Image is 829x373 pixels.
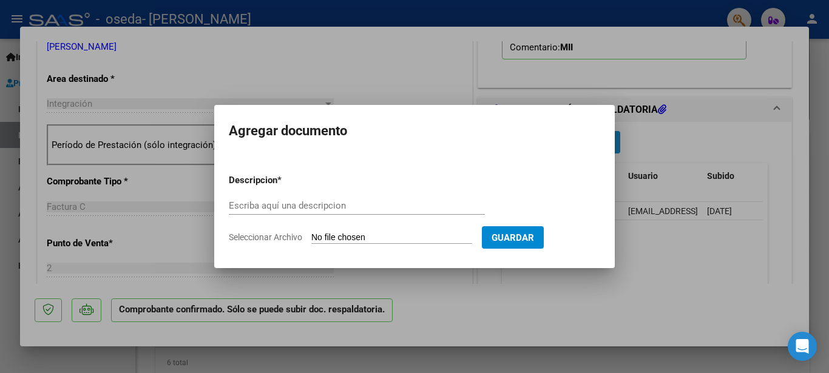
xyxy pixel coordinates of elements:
[229,232,302,242] span: Seleccionar Archivo
[482,226,544,249] button: Guardar
[229,173,340,187] p: Descripcion
[788,332,817,361] div: Open Intercom Messenger
[229,119,600,143] h2: Agregar documento
[492,232,534,243] span: Guardar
